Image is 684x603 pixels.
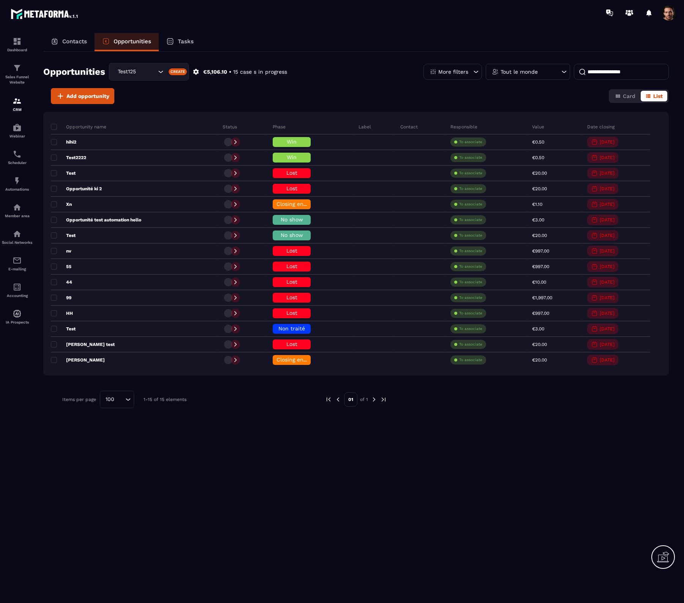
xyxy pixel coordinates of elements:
img: automations [13,203,22,212]
p: HH [51,310,73,316]
p: Test [51,232,76,238]
img: logo [11,7,79,21]
p: [DATE] [600,170,614,176]
p: Test [51,326,76,332]
p: CRM [2,107,32,112]
p: [DATE] [600,279,614,285]
a: formationformationCRM [2,91,32,117]
span: Lost [286,185,297,191]
p: €10.00 [532,279,546,285]
p: Accounting [2,294,32,298]
p: €20.00 [532,233,547,238]
p: nv [51,248,71,254]
p: More filters [438,69,468,74]
span: 100 [103,395,117,404]
span: Lost [286,294,297,300]
p: Dashboard [2,48,32,52]
p: 99 [51,295,71,301]
img: scheduler [13,150,22,159]
img: prev [325,396,332,403]
img: email [13,256,22,265]
p: €997.00 [532,248,549,254]
input: Search for option [117,395,123,404]
p: €20.00 [532,186,547,191]
p: [DATE] [600,295,614,300]
p: To associate [459,233,482,238]
img: social-network [13,229,22,238]
input: Search for option [142,68,156,76]
div: Search for option [100,391,134,408]
a: Contacts [43,33,95,51]
p: €0.50 [532,155,544,160]
h2: Opportunities [43,64,105,79]
p: E-mailing [2,267,32,271]
p: €1,997.00 [532,295,552,300]
p: [DATE] [600,202,614,207]
p: To associate [459,202,482,207]
img: next [371,396,378,403]
p: To associate [459,170,482,176]
p: [DATE] [600,139,614,145]
p: Phase [273,124,286,130]
a: automationsautomationsAutomations [2,170,32,197]
p: 01 [344,392,357,407]
p: [DATE] [600,248,614,254]
img: prev [335,396,341,403]
p: €997.00 [532,264,549,269]
a: emailemailE-mailing [2,250,32,277]
p: 44 [51,279,72,285]
a: formationformationSales Funnel Website [2,58,32,91]
img: formation [13,37,22,46]
p: €3.00 [532,217,544,223]
button: Add opportunity [51,88,114,104]
p: 55 [51,264,71,270]
img: next [380,396,387,403]
a: Opportunities [95,33,159,51]
p: Responsible [450,124,477,130]
a: formationformationDashboard [2,31,32,58]
p: Test2222 [51,155,86,161]
p: To associate [459,264,482,269]
span: Closing en cours [276,357,320,363]
button: List [641,91,667,101]
p: [DATE] [600,233,614,238]
p: €5,106.10 [203,68,227,76]
p: €20.00 [532,342,547,347]
p: To associate [459,139,482,145]
p: [DATE] [600,357,614,363]
p: [DATE] [600,264,614,269]
p: Scheduler [2,161,32,165]
span: Lost [286,248,297,254]
p: To associate [459,279,482,285]
p: €3.00 [532,326,544,331]
a: schedulerschedulerScheduler [2,144,32,170]
span: List [653,93,663,99]
a: automationsautomationsMember area [2,197,32,224]
p: To associate [459,326,482,331]
p: To associate [459,155,482,160]
p: Items per page [62,397,96,402]
p: To associate [459,217,482,223]
p: [DATE] [600,155,614,160]
span: Lost [286,310,297,316]
p: Status [223,124,237,130]
p: €997.00 [532,311,549,316]
span: No show [281,232,303,238]
span: Card [623,93,635,99]
div: Create [169,68,187,75]
p: Xn [51,201,72,207]
p: Social Networks [2,240,32,245]
img: formation [13,63,22,73]
p: Value [532,124,544,130]
p: To associate [459,342,482,347]
p: [DATE] [600,326,614,331]
p: IA Prospects [2,320,32,324]
span: Add opportunity [66,92,109,100]
span: Lost [286,170,297,176]
p: Opportunity name [51,124,106,130]
p: Label [359,124,371,130]
p: To associate [459,311,482,316]
p: €20.00 [532,357,547,363]
img: accountant [13,283,22,292]
p: [DATE] [600,186,614,191]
